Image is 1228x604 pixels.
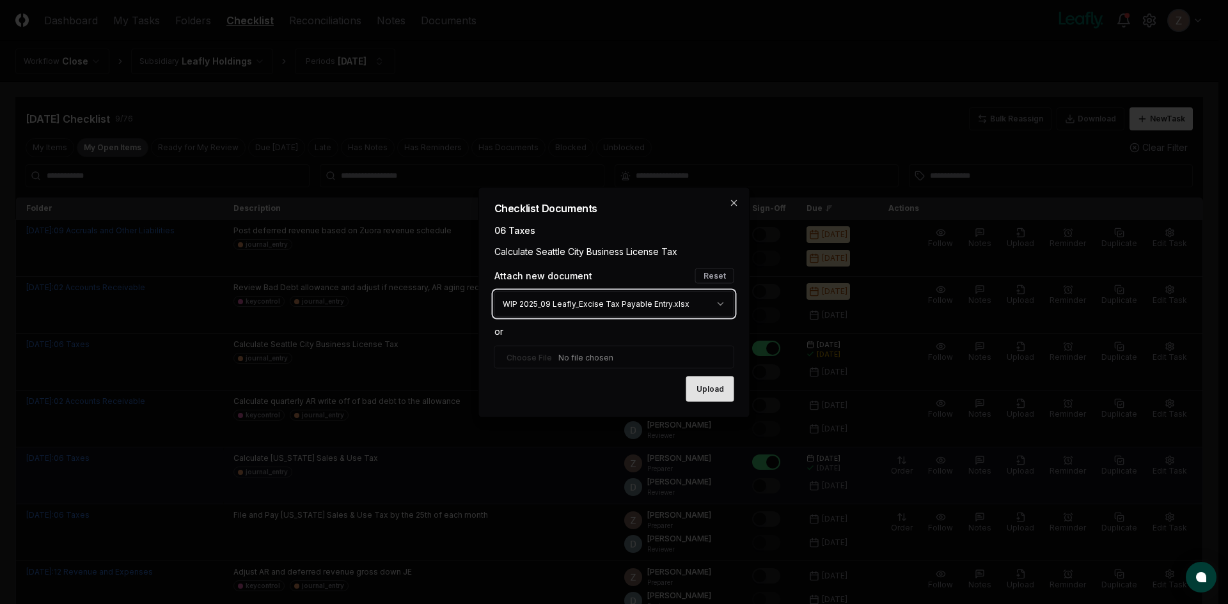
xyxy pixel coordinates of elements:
[686,376,734,401] button: Upload
[494,203,734,213] h2: Checklist Documents
[494,244,734,258] div: Calculate Seattle City Business License Tax
[494,324,734,337] div: or
[695,268,734,283] button: Reset
[494,269,592,283] div: Attach new document
[494,223,734,236] div: 06 Taxes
